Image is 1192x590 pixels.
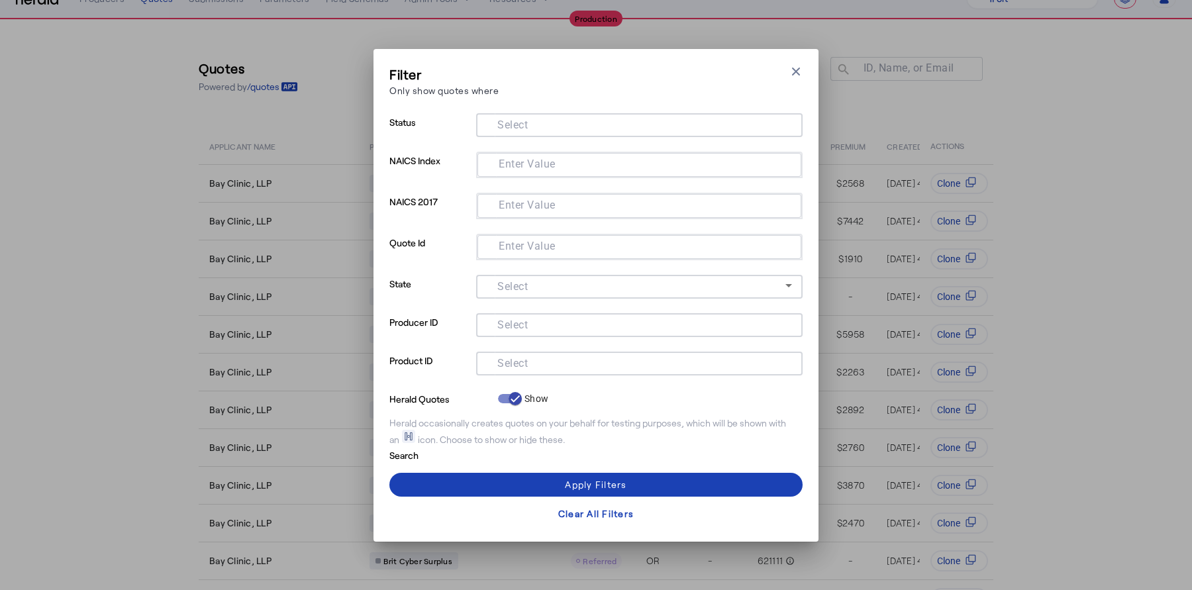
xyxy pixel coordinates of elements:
p: NAICS 2017 [389,193,471,234]
div: Clear All Filters [558,507,634,520]
mat-chip-grid: Selection [488,238,791,254]
mat-chip-grid: Selection [487,116,792,132]
mat-label: Select [497,356,528,369]
div: Herald occasionally creates quotes on your behalf for testing purposes, which will be shown with ... [389,417,803,446]
p: Status [389,113,471,152]
p: Herald Quotes [389,390,493,406]
p: State [389,275,471,313]
mat-label: Enter Value [499,157,556,170]
div: Apply Filters [565,477,626,491]
p: Only show quotes where [389,83,499,97]
p: Quote Id [389,234,471,275]
mat-label: Enter Value [499,198,556,211]
button: Apply Filters [389,473,803,497]
mat-chip-grid: Selection [488,197,791,213]
mat-label: Select [497,318,528,330]
label: Show [522,392,548,405]
mat-label: Enter Value [499,239,556,252]
mat-chip-grid: Selection [488,156,791,172]
mat-chip-grid: Selection [487,316,792,332]
mat-label: Select [497,118,528,130]
mat-label: Select [497,279,528,292]
p: Product ID [389,352,471,390]
p: NAICS Index [389,152,471,193]
mat-chip-grid: Selection [487,354,792,370]
p: Search [389,446,493,462]
button: Clear All Filters [389,502,803,526]
p: Producer ID [389,313,471,352]
h3: Filter [389,65,499,83]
